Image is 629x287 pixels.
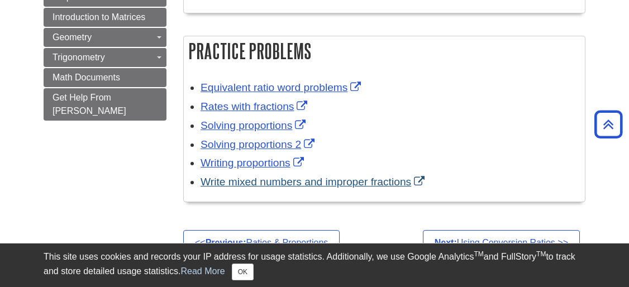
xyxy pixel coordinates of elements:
[201,176,427,188] a: Link opens in new window
[44,48,166,67] a: Trigonometry
[53,93,126,116] span: Get Help From [PERSON_NAME]
[232,264,254,280] button: Close
[201,119,308,131] a: Link opens in new window
[201,101,310,112] a: Link opens in new window
[201,82,364,93] a: Link opens in new window
[435,238,457,247] strong: Next:
[183,230,340,256] a: <<Previous:Ratios & Proportions
[180,266,225,276] a: Read More
[201,138,317,150] a: Link opens in new window
[53,32,92,42] span: Geometry
[590,117,626,132] a: Back to Top
[474,250,483,258] sup: TM
[53,73,120,82] span: Math Documents
[536,250,546,258] sup: TM
[201,157,307,169] a: Link opens in new window
[53,52,105,62] span: Trigonometry
[184,36,585,66] h2: Practice Problems
[53,12,145,22] span: Introduction to Matrices
[44,28,166,47] a: Geometry
[44,8,166,27] a: Introduction to Matrices
[44,68,166,87] a: Math Documents
[423,230,580,256] a: Next:Using Conversion Ratios >>
[44,250,585,280] div: This site uses cookies and records your IP address for usage statistics. Additionally, we use Goo...
[44,88,166,121] a: Get Help From [PERSON_NAME]
[206,238,246,247] strong: Previous:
